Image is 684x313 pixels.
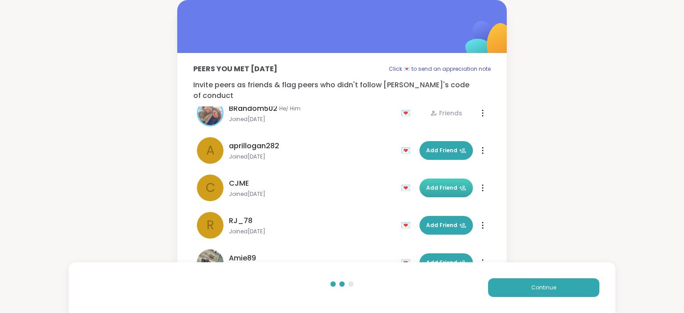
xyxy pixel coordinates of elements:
[206,141,215,160] span: a
[419,141,473,160] button: Add Friend
[206,179,215,197] span: C
[401,143,414,158] div: 💌
[229,228,395,235] span: Joined [DATE]
[389,64,491,74] p: Click 💌 to send an appreciation note
[419,253,473,272] button: Add Friend
[426,221,466,229] span: Add Friend
[401,218,414,232] div: 💌
[419,216,473,235] button: Add Friend
[229,178,249,189] span: CJME
[229,253,256,264] span: Amie89
[401,256,414,270] div: 💌
[531,284,556,292] span: Continue
[229,116,395,123] span: Joined [DATE]
[193,64,277,74] p: Peers you met [DATE]
[430,109,462,118] div: Friends
[401,181,414,195] div: 💌
[229,215,252,226] span: RJ_78
[419,179,473,197] button: Add Friend
[279,105,301,112] span: He/ Him
[401,106,414,120] div: 💌
[198,101,222,125] img: BRandom502
[488,278,599,297] button: Continue
[229,103,277,114] span: BRandom502
[426,146,466,154] span: Add Friend
[229,153,395,160] span: Joined [DATE]
[426,184,466,192] span: Add Friend
[193,80,491,101] p: Invite peers as friends & flag peers who didn't follow [PERSON_NAME]'s code of conduct
[426,259,466,267] span: Add Friend
[229,141,279,151] span: aprillogan282
[229,191,395,198] span: Joined [DATE]
[207,216,214,235] span: R
[197,249,224,276] img: Amie89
